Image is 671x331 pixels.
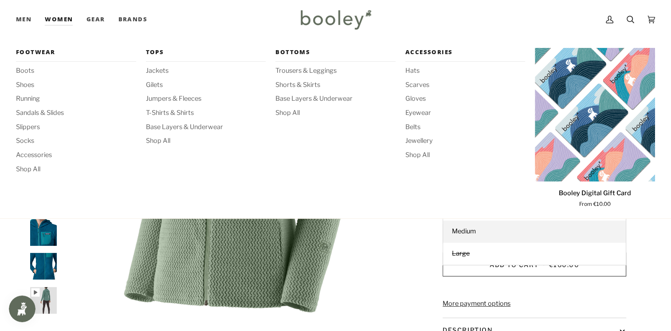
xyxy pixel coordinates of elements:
[30,287,57,314] img: Patagonia Women's R1 Air Full-Zip Hoody - Booley Galway
[30,253,57,280] img: Patagonia Women's R1 Air Full-Zip Hoody - Booley Galway
[146,136,266,146] a: Shop All
[405,66,526,76] a: Hats
[541,261,547,268] span: •
[16,165,136,174] a: Shop All
[405,150,526,160] a: Shop All
[452,249,470,257] span: Large
[146,122,266,132] a: Base Layers & Underwear
[146,48,266,62] a: Tops
[16,94,136,104] a: Running
[16,66,136,76] a: Boots
[86,15,105,24] span: Gear
[443,299,626,309] a: More payment options
[275,108,396,118] a: Shop All
[16,122,136,132] a: Slippers
[16,136,136,146] a: Socks
[535,48,655,208] product-grid-item: Booley Digital Gift Card
[405,48,526,62] a: Accessories
[405,122,526,132] a: Belts
[535,48,655,181] product-grid-item-variant: €10.00
[146,108,266,118] a: T-Shirts & Shirts
[16,150,136,160] a: Accessories
[146,66,266,76] a: Jackets
[405,136,526,146] a: Jewellery
[16,108,136,118] a: Sandals & Slides
[579,201,611,209] span: From €10.00
[297,7,374,32] img: Booley
[275,48,396,57] span: Bottoms
[443,243,626,265] a: Large
[452,227,476,235] span: Medium
[146,48,266,57] span: Tops
[405,108,526,118] a: Eyewear
[535,48,655,181] a: Booley Digital Gift Card
[16,80,136,90] a: Shoes
[275,80,396,90] a: Shorts & Skirts
[16,48,136,62] a: Footwear
[146,80,266,90] a: Gilets
[146,94,266,104] a: Jumpers & Fleeces
[16,15,31,24] span: Men
[535,185,655,209] a: Booley Digital Gift Card
[9,296,35,322] iframe: Button to open loyalty program pop-up
[30,219,57,246] img: Patagonia Women's R1 Air Full-Zip Hoody - Booley Galway
[405,94,526,104] a: Gloves
[405,80,526,90] a: Scarves
[405,48,526,57] span: Accessories
[275,94,396,104] a: Base Layers & Underwear
[275,66,396,76] a: Trousers & Leggings
[559,189,631,198] p: Booley Digital Gift Card
[275,48,396,62] a: Bottoms
[443,221,626,243] a: Medium
[118,15,147,24] span: Brands
[16,48,136,57] span: Footwear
